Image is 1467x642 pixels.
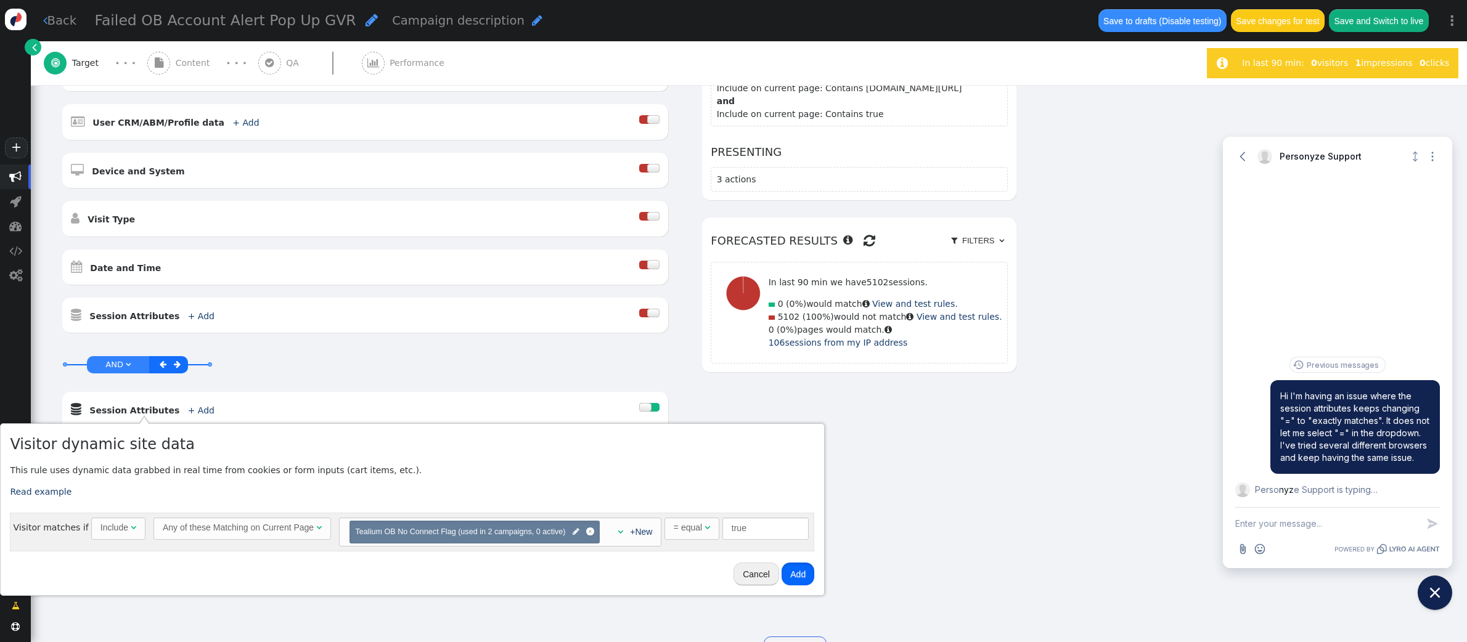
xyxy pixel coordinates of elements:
span:  [532,14,542,26]
span: Container value [664,523,722,533]
b: Device and System [92,166,184,176]
span: Failed OB Account Alert Pop Up GVR [95,12,356,29]
span:  [160,360,166,368]
span:  [366,13,378,27]
span:  [155,58,163,68]
a:  Session Attributes + Add [71,405,234,415]
span:  [9,269,22,282]
img: logo-icon.svg [5,9,27,30]
b: Date and Time [90,263,161,273]
span:  [9,245,22,257]
h3: Visitor dynamic site data [10,433,814,455]
span:  [71,309,81,321]
span:  [9,171,22,183]
span: Tealium OB No Connect Flag (used in 2 campaigns, 0 active) [356,527,566,536]
span:  [71,164,84,176]
button: Save changes for test [1231,9,1325,31]
a: + [5,137,27,158]
span:  [573,526,579,538]
span:  [10,195,22,208]
a: AND  [103,357,133,372]
span:  [71,261,82,273]
button: Add [782,563,814,585]
a:  Filters  [947,231,1008,251]
a: View and test rules. [872,299,958,309]
span:  [126,360,131,368]
b: Session Attributes [89,311,179,321]
span: 5102 [867,277,889,287]
div: · · · [115,55,136,71]
span: impressions [1355,58,1412,68]
a:  [25,39,41,55]
span:  [999,237,1004,245]
a: + Add [188,405,215,415]
span:  [367,58,379,68]
span:  [906,312,913,321]
span:  [618,527,623,536]
span: 0 [778,299,783,309]
span: AND [105,360,123,369]
span: clicks [1420,58,1449,68]
h6: Presenting [711,144,1008,160]
span:  [131,523,136,532]
div: Visitor matches if [10,513,814,552]
a: View and test rules. [917,312,1002,322]
span: Performance [390,57,449,70]
div: Include [100,521,128,534]
a:  [171,357,186,372]
button: Cancel [733,563,779,585]
span:  [71,212,80,224]
span: (100%) [803,312,834,322]
a:  QA [258,41,362,85]
h6: Forecasted results [711,226,1008,255]
div: · · · [226,55,247,71]
span: 106 [769,338,785,347]
div: In last 90 min: [1242,57,1307,70]
a:  User CRM/ABM/Profile data + Add [71,118,279,128]
span:  [174,360,181,368]
div: visitors [1307,57,1351,70]
p: In last 90 min we have sessions. [769,276,1002,289]
a:  Visit Type [71,214,155,224]
span:  [1217,57,1228,70]
a: + Add [232,118,259,128]
b: 1 [1355,58,1361,68]
a:  Device and System [71,166,205,176]
span: QA [286,57,304,70]
a:  [3,595,28,617]
span:  [43,14,47,26]
div: Any of these Matching on Current Page [163,521,314,534]
b: 0 [1420,58,1426,68]
a: +New [630,527,652,537]
a:  Date and Time [71,263,181,273]
a:  Performance [362,41,472,85]
span: 3 actions [717,174,756,184]
div: would match would not match pages would match. [769,267,1002,358]
span:  [51,58,60,68]
a: Back [43,12,77,30]
span: 0 [769,325,774,335]
span: Content [176,57,215,70]
span:  [705,523,710,532]
a: ⋮ [1437,2,1467,39]
a:  Target · · · [44,41,147,85]
span: Target [72,57,104,70]
span:  [32,41,37,54]
a:  [157,357,171,372]
div: = equal [674,521,702,534]
span: Campaign description [392,14,525,28]
p: This rule uses dynamic data grabbed in real time from cookies or form inputs (cart items, etc.). [10,464,814,477]
a:  Content · · · [147,41,258,85]
span:  [316,523,322,532]
div: Containers [339,518,661,547]
span: (0%) [786,299,806,309]
span:  [951,237,957,245]
button: Save and Switch to live [1329,9,1429,31]
a: Read example [10,487,72,497]
span:  [843,235,852,246]
a: 106sessions from my IP address [769,338,908,347]
span: Filters [960,236,997,245]
span:  [862,299,870,308]
a:  Session Attributes + Add [71,311,234,321]
span:  [864,230,875,251]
